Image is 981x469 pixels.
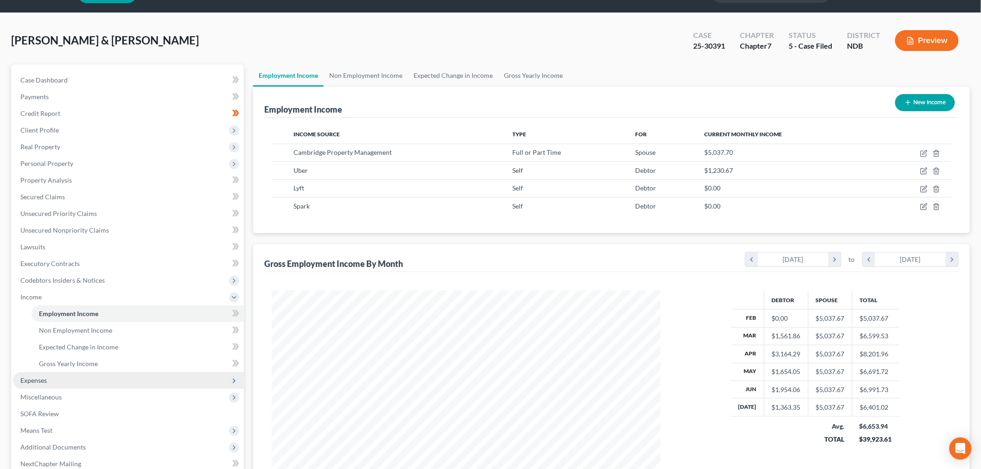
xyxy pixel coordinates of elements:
span: Executory Contracts [20,260,80,267]
div: $5,037.67 [816,349,845,359]
span: Secured Claims [20,193,65,201]
a: Gross Yearly Income [32,355,244,372]
div: Gross Employment Income By Month [264,258,403,269]
i: chevron_right [946,253,958,266]
span: NextChapter Mailing [20,460,81,468]
div: $1,954.06 [772,385,801,394]
div: $39,923.61 [860,435,892,444]
span: Personal Property [20,159,73,167]
a: Expected Change in Income [32,339,244,355]
a: Payments [13,89,244,105]
i: chevron_right [828,253,841,266]
a: Executory Contracts [13,255,244,272]
div: Chapter [740,41,774,51]
td: $5,037.67 [852,310,899,327]
div: Employment Income [264,104,342,115]
a: Non Employment Income [32,322,244,339]
th: Apr [731,345,764,363]
div: [DATE] [875,253,946,266]
a: SOFA Review [13,406,244,422]
a: Unsecured Priority Claims [13,205,244,222]
th: Spouse [808,291,852,309]
a: Secured Claims [13,189,244,205]
th: May [731,363,764,380]
span: Codebtors Insiders & Notices [20,276,105,284]
div: Avg. [815,422,845,431]
div: District [847,30,880,41]
a: Unsecured Nonpriority Claims [13,222,244,239]
a: Employment Income [32,305,244,322]
i: chevron_left [745,253,758,266]
div: $5,037.67 [816,314,845,323]
span: Spark [293,202,310,210]
div: TOTAL [815,435,845,444]
span: Real Property [20,143,60,151]
span: Unsecured Nonpriority Claims [20,226,109,234]
th: Jun [731,381,764,399]
span: Self [513,184,523,192]
span: Additional Documents [20,443,86,451]
span: Full or Part Time [513,148,561,156]
span: Debtor [636,184,656,192]
div: Chapter [740,30,774,41]
button: Preview [895,30,959,51]
span: $0.00 [705,202,721,210]
div: $1,363.35 [772,403,801,412]
div: $1,654.05 [772,367,801,376]
span: Type [513,131,527,138]
span: 7 [767,41,771,50]
div: $5,037.67 [816,403,845,412]
div: $5,037.67 [816,367,845,376]
td: $6,691.72 [852,363,899,380]
span: Case Dashboard [20,76,68,84]
span: to [849,255,855,264]
span: Non Employment Income [39,326,112,334]
span: For [636,131,647,138]
div: NDB [847,41,880,51]
td: $6,401.02 [852,399,899,416]
a: Gross Yearly Income [498,64,568,87]
span: Lawsuits [20,243,45,251]
span: Unsecured Priority Claims [20,209,97,217]
span: SOFA Review [20,410,59,418]
div: $6,653.94 [860,422,892,431]
span: Income Source [293,131,340,138]
th: Feb [731,310,764,327]
span: $1,230.67 [705,166,733,174]
div: $1,561.86 [772,331,801,341]
a: Expected Change in Income [408,64,498,87]
i: chevron_left [863,253,875,266]
span: Expenses [20,376,47,384]
th: Debtor [764,291,808,309]
div: 25-30391 [693,41,725,51]
a: Employment Income [253,64,324,87]
a: Non Employment Income [324,64,408,87]
div: 5 - Case Filed [789,41,832,51]
span: $5,037.70 [705,148,733,156]
th: Total [852,291,899,309]
span: Current Monthly Income [705,131,783,138]
a: Property Analysis [13,172,244,189]
a: Credit Report [13,105,244,122]
span: Debtor [636,166,656,174]
div: $3,164.29 [772,349,801,359]
button: New Income [895,94,955,111]
span: Lyft [293,184,304,192]
span: [PERSON_NAME] & [PERSON_NAME] [11,33,199,47]
td: $8,201.96 [852,345,899,363]
div: $0.00 [772,314,801,323]
span: Employment Income [39,310,98,317]
span: Credit Report [20,109,60,117]
th: Mar [731,327,764,345]
span: Self [513,166,523,174]
td: $6,599.53 [852,327,899,345]
span: Property Analysis [20,176,72,184]
div: $5,037.67 [816,385,845,394]
span: Spouse [636,148,656,156]
span: Gross Yearly Income [39,360,98,368]
div: $5,037.67 [816,331,845,341]
a: Case Dashboard [13,72,244,89]
span: Uber [293,166,308,174]
span: Means Test [20,426,52,434]
span: Payments [20,93,49,101]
